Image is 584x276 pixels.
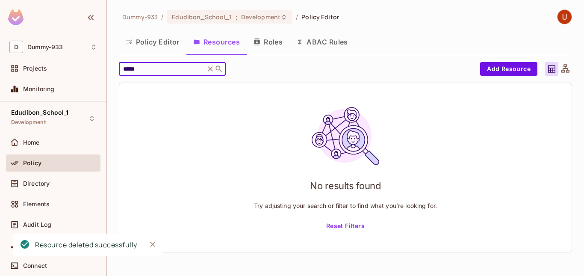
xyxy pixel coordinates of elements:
span: Development [11,119,46,126]
span: the active workspace [122,13,158,21]
span: Development [241,13,280,21]
span: Policy [23,160,41,166]
button: ABAC Rules [289,31,355,53]
p: Try adjusting your search or filter to find what you’re looking for. [254,202,437,210]
span: Projects [23,65,47,72]
span: Edudibon_School_1 [11,109,69,116]
span: Audit Log [23,221,51,228]
li: / [296,13,298,21]
button: Reset Filters [323,219,368,233]
button: Policy Editor [119,31,186,53]
span: Edudibon_School_1 [172,13,232,21]
h1: No results found [310,179,381,192]
span: Home [23,139,40,146]
span: Policy Editor [301,13,339,21]
span: D [9,41,23,53]
span: Directory [23,180,50,187]
span: Elements [23,201,50,208]
span: Workspace: Dummy-933 [27,44,63,50]
button: Roles [247,31,289,53]
div: Resource deleted successfully [35,240,137,250]
img: SReyMgAAAABJRU5ErkJggg== [8,9,24,25]
li: / [161,13,163,21]
span: Monitoring [23,86,55,92]
img: Uday Bagda [557,10,572,24]
button: Close [146,238,159,251]
button: Add Resource [480,62,537,76]
button: Resources [186,31,247,53]
span: : [235,14,238,21]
